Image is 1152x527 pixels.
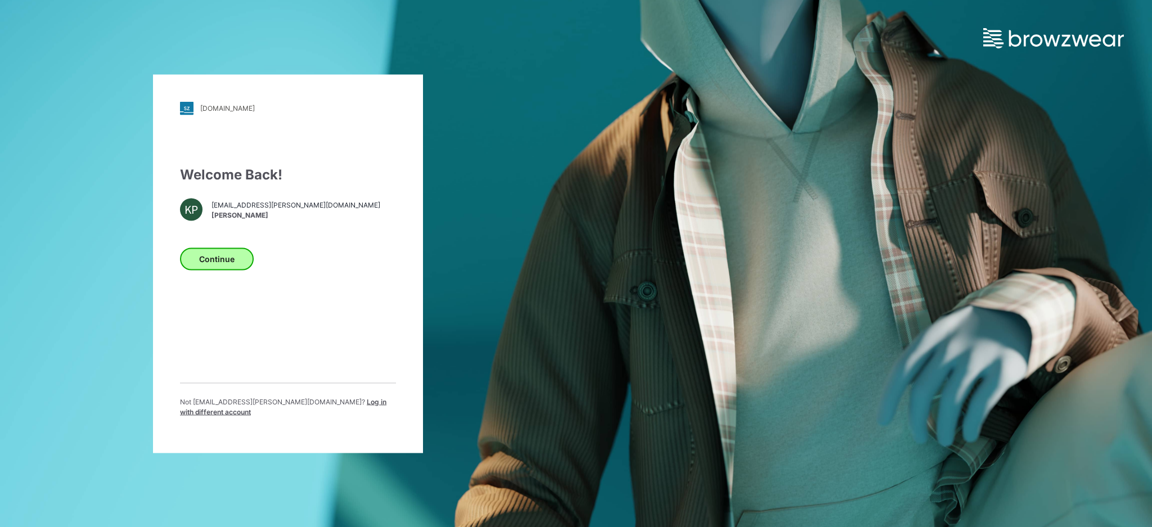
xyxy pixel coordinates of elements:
img: browzwear-logo.e42bd6dac1945053ebaf764b6aa21510.svg [983,28,1124,48]
p: Not [EMAIL_ADDRESS][PERSON_NAME][DOMAIN_NAME] ? [180,397,396,417]
span: [EMAIL_ADDRESS][PERSON_NAME][DOMAIN_NAME] [211,200,380,210]
span: [PERSON_NAME] [211,210,380,220]
div: [DOMAIN_NAME] [200,104,255,112]
a: [DOMAIN_NAME] [180,101,396,115]
img: stylezone-logo.562084cfcfab977791bfbf7441f1a819.svg [180,101,193,115]
div: Welcome Back! [180,164,396,184]
button: Continue [180,247,254,270]
div: KP [180,198,202,220]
